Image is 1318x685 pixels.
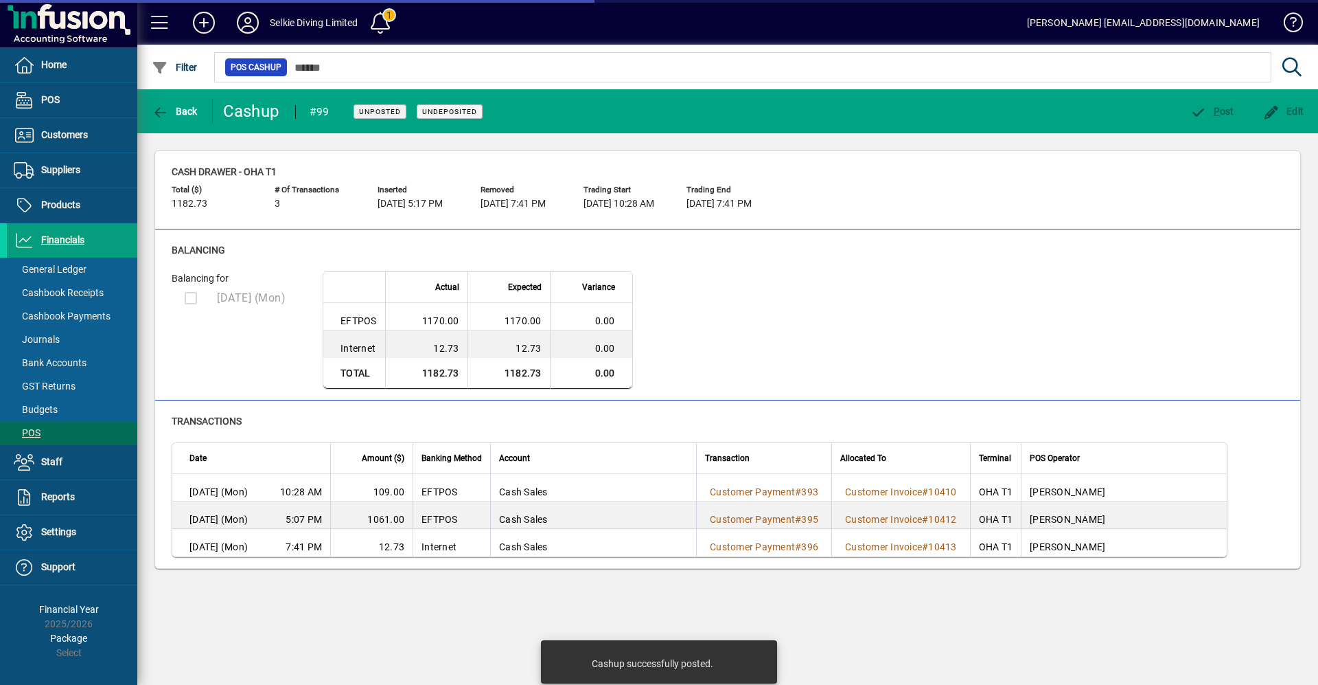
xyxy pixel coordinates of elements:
[467,358,550,389] td: 1182.73
[840,512,962,527] a: Customer Invoice#10412
[481,186,563,194] span: Removed
[385,358,467,389] td: 1182.73
[845,486,922,497] span: Customer Invoice
[705,484,823,499] a: Customer Payment#393
[550,303,632,330] td: 0.00
[148,99,201,124] button: Back
[801,541,818,552] span: 396
[189,540,248,554] span: [DATE] (Mon)
[14,357,86,368] span: Bank Accounts
[231,60,281,74] span: POS Cashup
[840,539,962,554] a: Customer Invoice#10413
[14,287,104,298] span: Cashbook Receipts
[1190,106,1234,117] span: ost
[550,330,632,358] td: 0.00
[970,474,1021,502] td: OHA T1
[330,474,413,502] td: 109.00
[14,381,76,392] span: GST Returns
[845,514,922,525] span: Customer Invoice
[7,374,137,398] a: GST Returns
[508,280,542,295] span: Expected
[41,491,75,502] span: Reports
[413,502,490,529] td: EFTPOS
[979,451,1011,466] span: Terminal
[710,541,795,552] span: Customer Payment
[550,358,632,389] td: 0.00
[1214,106,1220,117] span: P
[795,514,801,525] span: #
[705,512,823,527] a: Customer Payment#395
[172,271,309,286] div: Balancing for
[1021,474,1227,502] td: [PERSON_NAME]
[421,451,482,466] span: Banking Method
[801,486,818,497] span: 393
[1021,529,1227,557] td: [PERSON_NAME]
[152,62,198,73] span: Filter
[226,10,270,35] button: Profile
[922,514,928,525] span: #
[7,83,137,117] a: POS
[330,529,413,557] td: 12.73
[41,234,84,245] span: Financials
[413,474,490,502] td: EFTPOS
[583,186,666,194] span: Trading start
[137,99,213,124] app-page-header-button: Back
[286,540,322,554] span: 7:41 PM
[330,502,413,529] td: 1061.00
[686,186,769,194] span: Trading end
[41,129,88,140] span: Customers
[385,303,467,330] td: 1170.00
[50,633,87,644] span: Package
[1021,502,1227,529] td: [PERSON_NAME]
[359,107,401,116] span: Unposted
[172,166,277,177] span: Cash drawer - OHA T1
[7,258,137,281] a: General Ledger
[172,245,225,256] span: Balancing
[41,199,80,210] span: Products
[323,303,385,330] td: EFTPOS
[14,311,111,322] span: Cashbook Payments
[970,529,1021,557] td: OHA T1
[217,291,286,304] span: [DATE] (Mon)
[705,451,750,466] span: Transaction
[928,541,956,552] span: 10413
[922,541,928,552] span: #
[14,427,41,438] span: POS
[270,12,358,34] div: Selkie Diving Limited
[686,199,752,210] span: [DATE] 7:41 PM
[172,186,254,194] span: Total ($)
[705,539,823,554] a: Customer Payment#396
[172,416,242,427] span: Transactions
[710,514,795,525] span: Customer Payment
[182,10,226,35] button: Add
[189,485,248,499] span: [DATE] (Mon)
[840,484,962,499] a: Customer Invoice#10410
[7,515,137,550] a: Settings
[275,199,280,210] span: 3
[223,100,281,122] div: Cashup
[41,164,80,175] span: Suppliers
[152,106,198,117] span: Back
[7,328,137,351] a: Journals
[189,513,248,526] span: [DATE] (Mon)
[7,421,137,445] a: POS
[1260,99,1308,124] button: Edit
[1263,106,1304,117] span: Edit
[592,657,713,671] div: Cashup successfully posted.
[286,513,322,526] span: 5:07 PM
[970,502,1021,529] td: OHA T1
[490,474,696,502] td: Cash Sales
[490,502,696,529] td: Cash Sales
[467,303,550,330] td: 1170.00
[499,451,530,466] span: Account
[14,334,60,345] span: Journals
[41,561,76,572] span: Support
[922,486,928,497] span: #
[280,485,322,499] span: 10:28 AM
[710,486,795,497] span: Customer Payment
[7,445,137,480] a: Staff
[490,529,696,557] td: Cash Sales
[7,550,137,585] a: Support
[41,456,62,467] span: Staff
[7,281,137,304] a: Cashbook Receipts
